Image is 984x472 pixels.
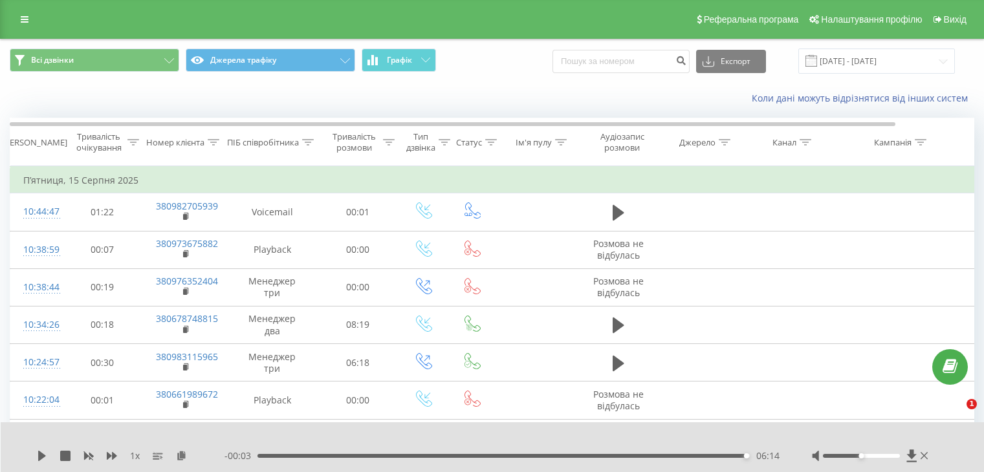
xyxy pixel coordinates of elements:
[62,419,143,456] td: 00:45
[156,388,218,400] a: 380661989672
[704,14,799,25] span: Реферальна програма
[156,312,218,325] a: 380678748815
[156,275,218,287] a: 380976352404
[318,419,399,456] td: 00:00
[752,92,974,104] a: Коли дані можуть відрізнятися вiд інших систем
[23,199,49,224] div: 10:44:47
[10,48,179,72] button: Всі дзвінки
[23,275,49,300] div: 10:38:44
[318,268,399,306] td: 00:00
[23,312,49,338] div: 10:34:26
[227,193,318,231] td: Voicemail
[227,419,318,456] td: Менеджер три
[62,231,143,268] td: 00:07
[756,449,780,462] span: 06:14
[227,231,318,268] td: Playback
[318,231,399,268] td: 00:00
[156,237,218,250] a: 380973675882
[23,350,49,375] div: 10:24:57
[967,399,977,409] span: 1
[821,14,922,25] span: Налаштування профілю
[227,344,318,381] td: Менеджер три
[156,350,218,363] a: 380983115965
[227,137,299,148] div: ПІБ співробітника
[516,137,552,148] div: Ім'я пулу
[318,193,399,231] td: 00:01
[744,453,749,458] div: Accessibility label
[62,306,143,343] td: 00:18
[772,137,796,148] div: Канал
[679,137,716,148] div: Джерело
[593,388,644,412] span: Розмова не відбулась
[552,50,690,73] input: Пошук за номером
[31,55,74,65] span: Всі дзвінки
[23,387,49,413] div: 10:22:04
[406,131,435,153] div: Тип дзвінка
[224,449,257,462] span: - 00:03
[318,306,399,343] td: 08:19
[387,56,412,65] span: Графік
[62,344,143,381] td: 00:30
[130,449,140,462] span: 1 x
[593,275,644,299] span: Розмова не відбулась
[62,268,143,306] td: 00:19
[318,381,399,419] td: 00:00
[156,200,218,212] a: 380982705939
[858,453,864,458] div: Accessibility label
[591,131,653,153] div: Аудіозапис розмови
[593,237,644,261] span: Розмова не відбулась
[146,137,204,148] div: Номер клієнта
[23,237,49,263] div: 10:38:59
[456,137,482,148] div: Статус
[227,306,318,343] td: Менеджер два
[2,137,67,148] div: [PERSON_NAME]
[874,137,912,148] div: Кампанія
[329,131,380,153] div: Тривалість розмови
[318,344,399,381] td: 06:18
[362,48,436,72] button: Графік
[62,381,143,419] td: 00:01
[73,131,124,153] div: Тривалість очікування
[944,14,967,25] span: Вихід
[186,48,355,72] button: Джерела трафіку
[940,399,971,430] iframe: Intercom live chat
[227,268,318,306] td: Менеджер три
[227,381,318,419] td: Playback
[62,193,143,231] td: 01:22
[696,50,766,73] button: Експорт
